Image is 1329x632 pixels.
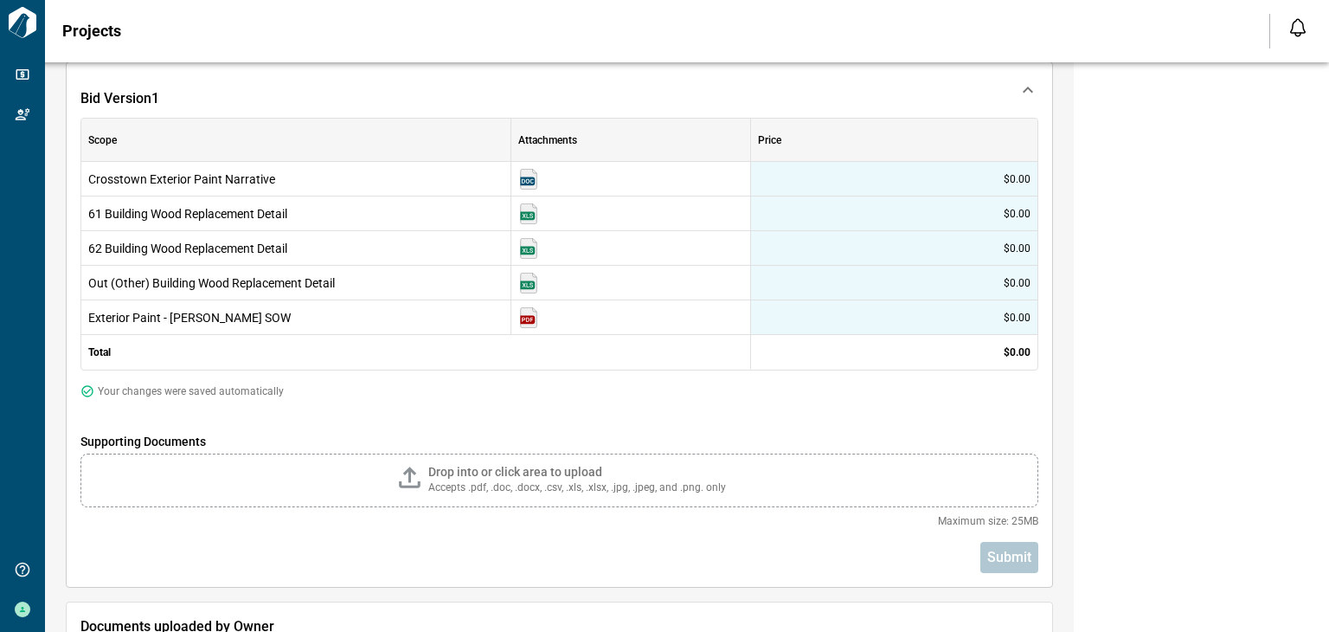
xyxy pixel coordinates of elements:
img: Buildings 62 Wood Replacement.xlsx [518,238,539,259]
div: Price [751,119,1038,162]
span: Your changes were saved automatically [98,384,284,398]
img: Out Buildings Wood Replacement.xlsx [518,273,539,293]
button: Open notification feed [1284,14,1312,42]
span: Out (Other) Building Wood Replacement Detail [88,274,504,292]
span: Attachments [518,133,577,147]
span: $0.00 [1004,276,1030,290]
span: $0.00 [1004,172,1030,186]
div: Scope [88,119,117,162]
span: $0.00 [1004,207,1030,221]
span: Projects [62,23,121,40]
span: Maximum size: 25MB [80,514,1038,528]
span: Bid Version 1 [80,90,159,107]
span: $0.00 [1004,242,1030,255]
span: Total [88,345,111,359]
span: Exterior Paint - [PERSON_NAME] SOW [88,309,504,326]
div: Bid Version1 [67,62,1052,118]
button: Submit [980,542,1038,573]
span: 62 Building Wood Replacement Detail [88,240,504,257]
img: SW Paint Specification - Crosstown at Chapel Hill.pdf [518,307,539,328]
span: Supporting Documents [80,433,1038,450]
div: Price [758,119,781,162]
span: $0.00 [1004,311,1030,325]
span: Crosstown Exterior Paint Narrative [88,171,504,188]
img: Crosstown at Chapel Hill Ext. Paint Narrative.docx [518,169,539,190]
span: Submit [987,549,1031,566]
div: Scope [81,119,511,162]
span: $0.00 [1004,345,1030,359]
span: Accepts .pdf, .doc, .docx, .csv, .xls, .xlsx, .jpg, .jpeg, and .png. only [428,480,726,494]
img: Buildings 61 Wood Replacement.xlsx [518,203,539,224]
span: 61 Building Wood Replacement Detail [88,205,504,222]
span: Drop into or click area to upload [428,465,602,479]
